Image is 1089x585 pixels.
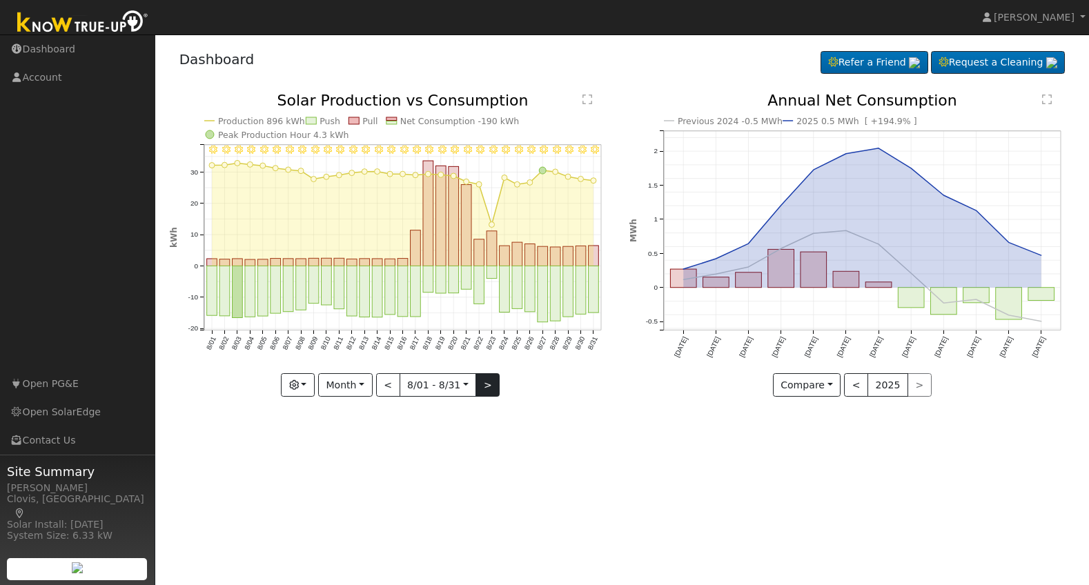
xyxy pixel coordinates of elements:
i: 8/13 - Clear [362,146,370,154]
i: 8/05 - Clear [260,146,268,154]
circle: onclick="" [974,297,979,302]
circle: onclick="" [527,180,533,186]
a: Request a Cleaning [931,51,1065,75]
text: [DATE] [933,335,949,358]
rect: onclick="" [449,266,459,293]
rect: onclick="" [576,266,586,315]
i: 8/26 - Clear [527,146,536,154]
circle: onclick="" [247,162,253,168]
circle: onclick="" [974,208,979,213]
text: [DATE] [803,335,819,358]
rect: onclick="" [538,266,548,322]
circle: onclick="" [876,146,881,151]
rect: onclick="" [703,277,729,288]
text: kWh [169,227,179,248]
button: 2025 [867,373,908,397]
text: 8/18 [421,335,433,351]
rect: onclick="" [512,266,522,309]
rect: onclick="" [461,266,471,290]
text: 8/17 [408,335,420,351]
span: [PERSON_NAME] [994,12,1075,23]
circle: onclick="" [843,228,849,234]
rect: onclick="" [474,239,484,266]
i: 8/03 - Clear [235,146,243,154]
i: 8/25 - Clear [514,146,522,154]
text: [DATE] [705,335,721,358]
rect: onclick="" [372,266,382,317]
button: < [376,373,400,397]
rect: onclick="" [257,259,268,266]
circle: onclick="" [514,182,520,188]
div: Solar Install: [DATE] [7,517,148,532]
rect: onclick="" [334,266,344,309]
i: 8/15 - Clear [387,146,395,154]
text: 8/12 [344,335,357,351]
circle: onclick="" [1006,313,1012,318]
rect: onclick="" [360,266,370,317]
text: 8/14 [370,335,382,351]
text: 8/04 [243,335,255,351]
rect: onclick="" [270,266,280,314]
rect: onclick="" [487,266,497,279]
rect: onclick="" [865,282,892,288]
rect: onclick="" [588,246,598,266]
text: 8/15 [383,335,395,351]
i: 8/29 - Clear [565,146,573,154]
div: Clovis, [GEOGRAPHIC_DATA] [7,492,148,521]
text: 2025 0.5 MWh [ +194.9% ] [796,116,917,126]
text: 8/02 [217,335,230,351]
circle: onclick="" [941,192,947,198]
rect: onclick="" [499,246,509,266]
text: 8/28 [548,335,560,351]
i: 8/08 - Clear [298,146,306,154]
circle: onclick="" [553,169,558,175]
text: [DATE] [836,335,852,358]
rect: onclick="" [410,266,420,317]
text: 0 [194,262,198,270]
rect: onclick="" [270,259,280,266]
rect: onclick="" [295,266,306,310]
circle: onclick="" [843,151,849,157]
rect: onclick="" [487,231,497,266]
circle: onclick="" [908,270,914,276]
rect: onclick="" [1028,288,1054,301]
text: 8/13 [357,335,370,351]
circle: onclick="" [311,177,316,182]
text: 8/06 [268,335,281,351]
rect: onclick="" [308,266,319,304]
circle: onclick="" [463,179,469,185]
rect: onclick="" [499,266,509,313]
circle: onclick="" [425,172,431,177]
circle: onclick="" [876,241,881,247]
circle: onclick="" [489,222,494,228]
rect: onclick="" [219,259,230,266]
img: retrieve [72,562,83,573]
circle: onclick="" [714,272,719,277]
i: 8/04 - Clear [247,146,255,154]
rect: onclick="" [512,242,522,266]
circle: onclick="" [680,277,686,282]
a: Refer a Friend [821,51,928,75]
circle: onclick="" [941,301,947,306]
rect: onclick="" [398,259,408,266]
text: 8/29 [561,335,573,351]
text: 8/01 [204,335,217,351]
i: 8/16 - Clear [400,146,408,154]
rect: onclick="" [423,161,433,266]
rect: onclick="" [346,259,357,266]
rect: onclick="" [308,259,319,266]
a: Dashboard [179,51,255,68]
rect: onclick="" [206,266,217,316]
i: 8/06 - Clear [273,146,281,154]
rect: onclick="" [899,288,925,308]
circle: onclick="" [387,171,393,177]
div: [PERSON_NAME] [7,481,148,495]
circle: onclick="" [209,163,215,168]
i: 8/22 - MostlyClear [476,146,484,154]
circle: onclick="" [1039,319,1044,324]
i: 8/24 - Clear [502,146,510,154]
i: 8/10 - Clear [324,146,332,154]
rect: onclick="" [257,266,268,317]
circle: onclick="" [324,175,329,180]
rect: onclick="" [232,266,242,318]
